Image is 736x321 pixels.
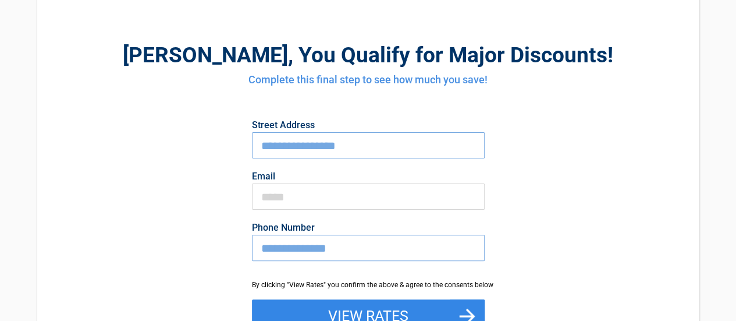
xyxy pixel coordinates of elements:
div: By clicking "View Rates" you confirm the above & agree to the consents below [252,280,485,290]
h4: Complete this final step to see how much you save! [101,72,635,87]
span: [PERSON_NAME] [123,43,288,68]
label: Phone Number [252,223,485,232]
h2: , You Qualify for Major Discounts! [101,41,635,69]
label: Street Address [252,121,485,130]
label: Email [252,172,485,181]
